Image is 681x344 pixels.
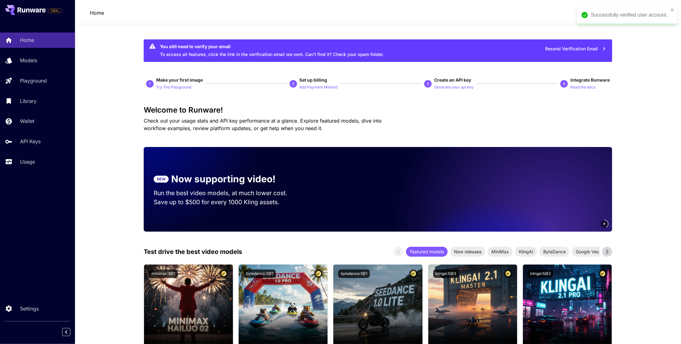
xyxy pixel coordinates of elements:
span: Google Veo [572,248,603,255]
div: Successfully verified user account. [591,11,669,19]
p: Save up to $500 for every 1000 Kling assets. [154,198,299,207]
p: API Keys [20,138,41,145]
span: Create an API key [434,77,471,83]
button: bytedance:2@1 [244,270,276,278]
p: NEW [157,176,166,182]
span: Check out your usage stats and API key performance at a glance. Explore featured models, dive int... [144,118,382,131]
h3: Welcome to Runware! [144,106,612,114]
p: Home [20,36,34,44]
p: 3 [427,81,429,87]
nav: breadcrumb [90,9,104,17]
span: ByteDance [539,248,569,255]
p: Generate your api key [434,84,474,90]
span: MiniMax [488,248,513,255]
div: KlingAI [515,247,537,257]
span: TRIAL [48,8,62,13]
button: Try The Playground [156,83,191,91]
button: bytedance:1@1 [338,270,370,278]
button: Resend Verification Email [542,43,610,55]
div: New releases [450,247,485,257]
p: Now supporting video! [171,172,276,186]
button: Collapse sidebar [62,328,70,336]
div: MiniMax [488,247,513,257]
button: Read the docs [570,83,595,91]
p: 2 [292,81,294,87]
div: You still need to verify your email [160,43,384,50]
div: Collapse sidebar [67,326,75,338]
button: minimax:3@1 [149,270,178,278]
span: Add your payment card to enable full platform functionality. [48,7,62,14]
button: Certified Model – Vetted for best performance and includes a commercial license. [220,270,228,278]
p: 1 [149,81,151,87]
p: Wallet [20,117,34,125]
span: Featured models [406,248,448,255]
p: Settings [20,305,39,312]
p: Library [20,97,37,105]
p: Playground [20,77,47,84]
div: Google Veo [572,247,603,257]
span: 4 [604,221,605,226]
p: Add Payment Method [300,84,338,90]
button: Certified Model – Vetted for best performance and includes a commercial license. [409,270,418,278]
a: Home [90,9,104,17]
p: Try The Playground [156,84,191,90]
button: klingai:5@3 [433,270,459,278]
button: Certified Model – Vetted for best performance and includes a commercial license. [314,270,323,278]
div: Featured models [406,247,448,257]
button: Certified Model – Vetted for best performance and includes a commercial license. [504,270,512,278]
button: Certified Model – Vetted for best performance and includes a commercial license. [599,270,607,278]
div: ByteDance [539,247,569,257]
p: 4 [563,81,565,87]
p: Usage [20,158,35,165]
button: Generate your api key [434,83,474,91]
span: Integrate Runware [570,77,610,83]
p: Run the best video models, at much lower cost. [154,189,299,198]
div: To access all features, click the link in the verification email we sent. Can’t find it? Check yo... [160,41,384,60]
p: Test drive the best video models [144,247,242,256]
button: Add Payment Method [300,83,338,91]
p: Read the docs [570,84,595,90]
span: KlingAI [515,248,537,255]
span: Set up billing [300,77,327,83]
p: Models [20,57,37,64]
button: klingai:5@2 [528,270,554,278]
span: Make your first image [156,77,203,83]
span: New releases [450,248,485,255]
button: close [670,8,675,13]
